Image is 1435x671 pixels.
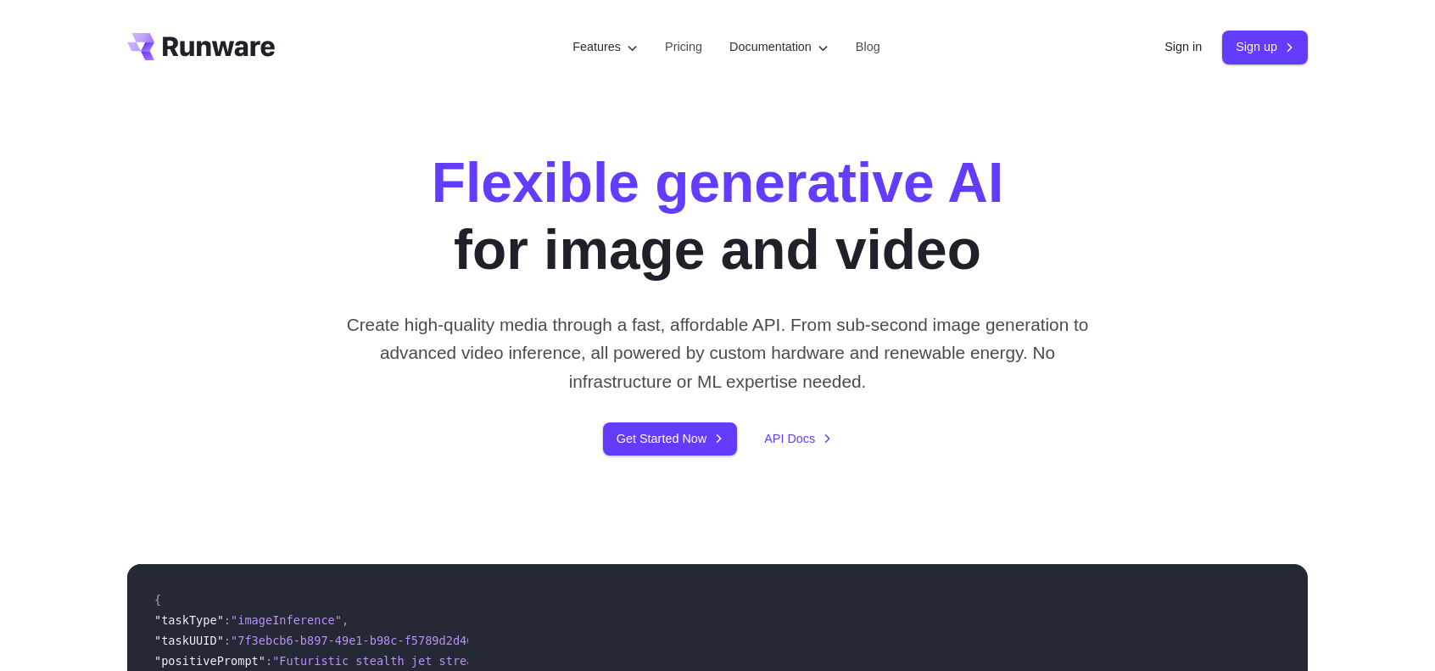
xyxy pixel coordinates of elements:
span: "taskUUID" [154,634,224,647]
a: API Docs [764,429,832,449]
span: "7f3ebcb6-b897-49e1-b98c-f5789d2d40d7" [231,634,494,647]
span: : [224,613,231,627]
a: Go to / [127,33,275,60]
a: Get Started Now [603,422,737,456]
span: : [224,634,231,647]
a: Blog [856,37,880,57]
a: Pricing [665,37,702,57]
strong: Flexible generative AI [432,151,1003,214]
span: "Futuristic stealth jet streaking through a neon-lit cityscape with glowing purple exhaust" [272,654,904,668]
a: Sign up [1222,31,1308,64]
span: "imageInference" [231,613,342,627]
span: { [154,593,161,607]
h1: for image and video [432,149,1003,283]
p: Create high-quality media through a fast, affordable API. From sub-second image generation to adv... [340,310,1096,395]
span: , [342,613,349,627]
span: "positivePrompt" [154,654,265,668]
span: "taskType" [154,613,224,627]
a: Sign in [1164,37,1202,57]
span: : [265,654,272,668]
label: Features [572,37,638,57]
label: Documentation [729,37,829,57]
